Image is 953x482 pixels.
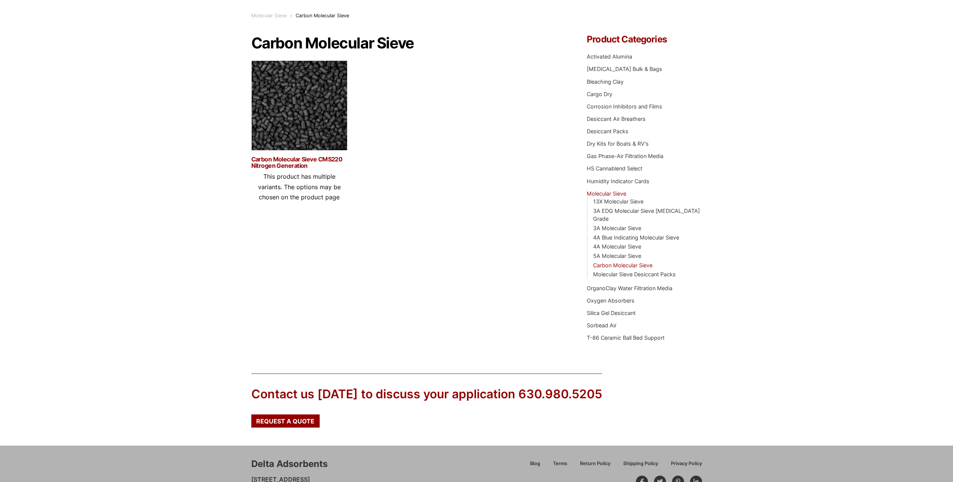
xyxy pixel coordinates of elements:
a: Carbon Molecular Sieve CMS220 Nitrogen Generation [251,156,347,169]
a: Request a Quote [251,414,320,427]
a: HS Cannablend Select [587,165,642,172]
span: Terms [553,461,567,466]
span: Blog [530,461,540,466]
span: Carbon Molecular Sieve [296,13,349,18]
a: Activated Alumina [587,53,632,60]
a: Carbon Molecular Sieve [593,262,652,268]
a: 4A Molecular Sieve [593,243,641,250]
a: Oxygen Absorbers [587,297,634,304]
a: Desiccant Packs [587,128,628,134]
a: Humidity Indicator Cards [587,178,649,184]
span: Shipping Policy [623,461,658,466]
a: Gas Phase-Air Filtration Media [587,153,663,159]
a: Blog [524,459,547,473]
div: Delta Adsorbents [251,458,328,470]
a: Bleaching Clay [587,78,624,85]
a: Shipping Policy [617,459,665,473]
a: 5A Molecular Sieve [593,253,641,259]
a: 13X Molecular Sieve [593,198,643,205]
a: Silica Gel Desiccant [587,310,636,316]
a: Return Policy [574,459,617,473]
img: Carbon Molecular Sieve [251,60,347,154]
h1: Carbon Molecular Sieve [251,35,565,51]
span: Return Policy [580,461,610,466]
a: Terms [547,459,574,473]
span: This product has multiple variants. The options may be chosen on the product page [258,173,341,200]
a: Corrosion Inhibitors and Films [587,103,662,110]
a: Privacy Policy [665,459,702,473]
span: Request a Quote [256,418,314,424]
h4: Product Categories [587,35,702,44]
a: [MEDICAL_DATA] Bulk & Bags [587,66,662,72]
span: Privacy Policy [671,461,702,466]
div: Contact us [DATE] to discuss your application 630.980.5205 [251,386,602,403]
a: Cargo Dry [587,91,612,97]
a: Sorbead Air [587,322,616,328]
a: Desiccant Air Breathers [587,116,646,122]
a: Molecular Sieve Desiccant Packs [593,271,676,277]
a: 4A Blue Indicating Molecular Sieve [593,234,679,241]
a: 3A EDG Molecular Sieve [MEDICAL_DATA] Grade [593,208,700,222]
a: Dry Kits for Boats & RV's [587,140,649,147]
a: OrganoClay Water Filtration Media [587,285,672,291]
a: Molecular Sieve [251,13,287,18]
a: T-86 Ceramic Ball Bed Support [587,334,665,341]
a: Molecular Sieve [587,190,626,197]
a: 3A Molecular Sieve [593,225,641,231]
span: : [290,13,292,18]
